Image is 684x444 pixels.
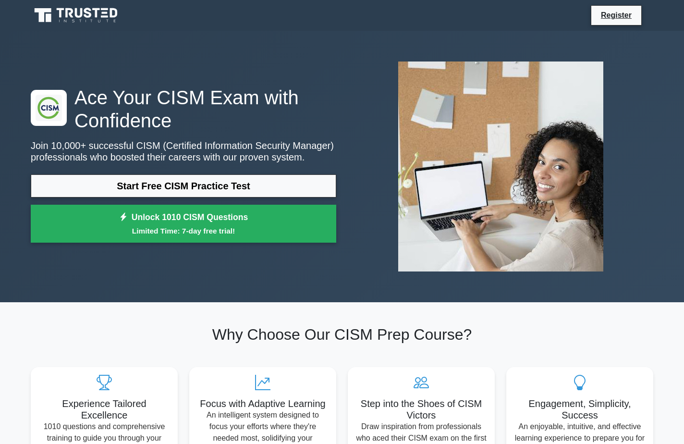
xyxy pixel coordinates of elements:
h2: Why Choose Our CISM Prep Course? [31,325,653,344]
h5: Focus with Adaptive Learning [197,398,329,409]
h5: Experience Tailored Excellence [38,398,170,421]
p: Join 10,000+ successful CISM (Certified Information Security Manager) professionals who boosted t... [31,140,336,163]
h5: Step into the Shoes of CISM Victors [355,398,487,421]
a: Unlock 1010 CISM QuestionsLimited Time: 7-day free trial! [31,205,336,243]
a: Start Free CISM Practice Test [31,174,336,197]
a: Register [595,9,637,21]
h5: Engagement, Simplicity, Success [514,398,646,421]
small: Limited Time: 7-day free trial! [43,225,324,236]
h1: Ace Your CISM Exam with Confidence [31,86,336,132]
